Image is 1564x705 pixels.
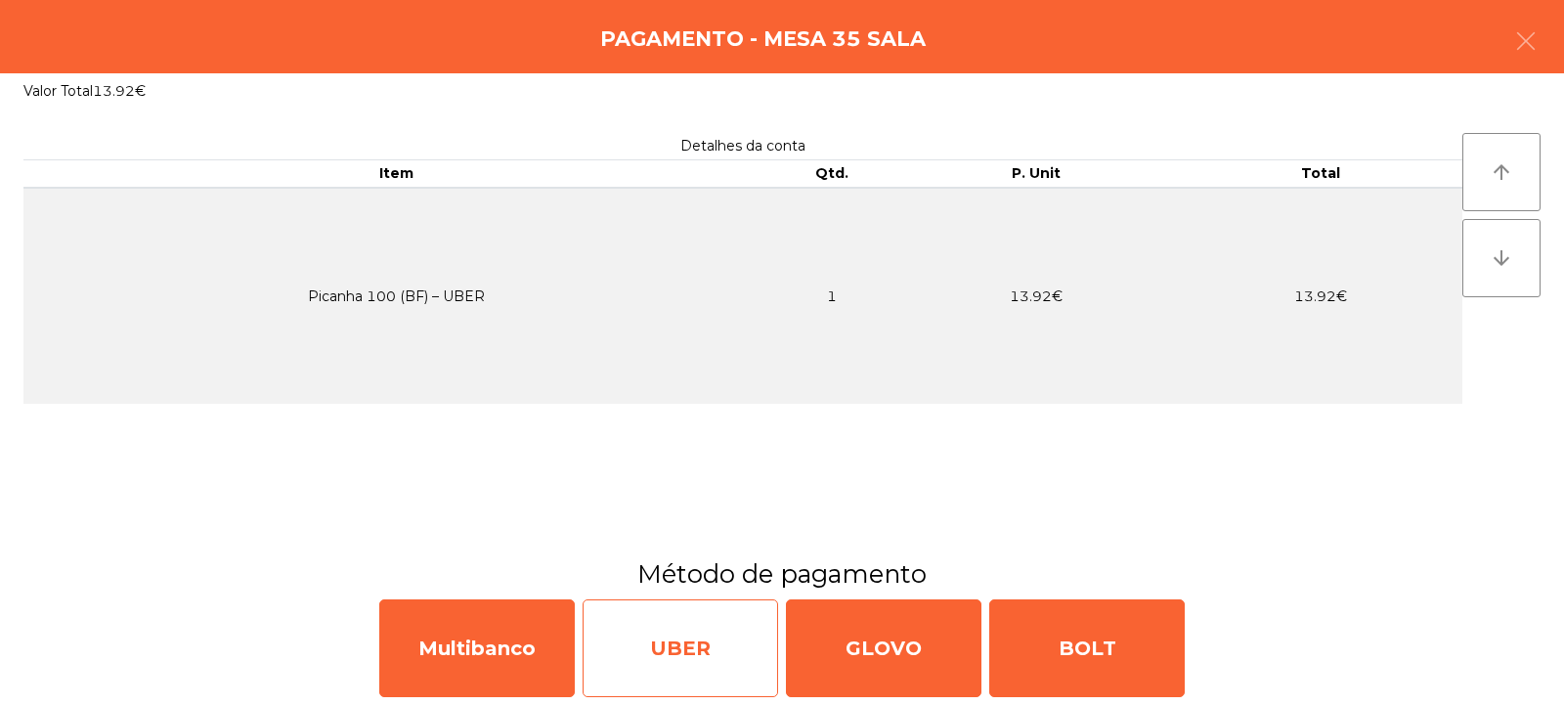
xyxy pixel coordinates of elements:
div: UBER [583,599,778,697]
span: 13.92€ [93,82,146,100]
div: BOLT [989,599,1185,697]
h3: Método de pagamento [15,556,1549,592]
i: arrow_upward [1490,160,1513,184]
h4: Pagamento - Mesa 35 Sala [600,24,926,54]
i: arrow_downward [1490,246,1513,270]
div: Multibanco [379,599,575,697]
div: GLOVO [786,599,981,697]
span: Valor Total [23,82,93,100]
span: Detalhes da conta [680,137,805,154]
th: P. Unit [894,160,1179,188]
td: 13.92€ [894,188,1179,404]
th: Qtd. [770,160,894,188]
td: 13.92€ [1178,188,1462,404]
button: arrow_downward [1462,219,1541,297]
td: 1 [770,188,894,404]
td: Picanha 100 (BF) – UBER [23,188,770,404]
button: arrow_upward [1462,133,1541,211]
th: Total [1178,160,1462,188]
th: Item [23,160,770,188]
